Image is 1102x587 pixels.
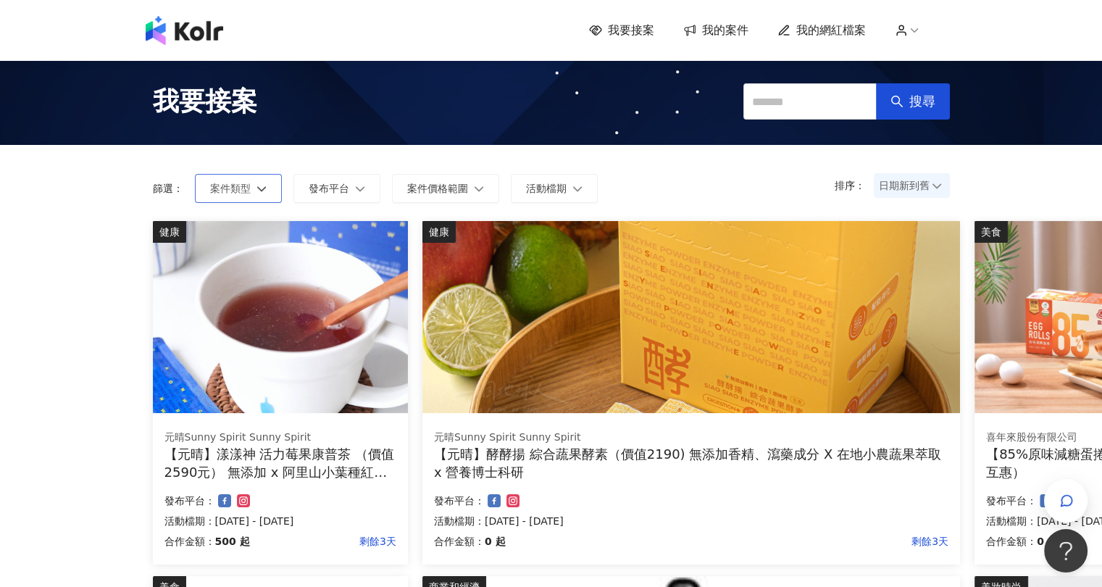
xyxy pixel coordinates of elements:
img: 漾漾神｜活力莓果康普茶沖泡粉 [153,221,408,413]
p: 篩選： [153,183,183,194]
div: 元晴Sunny Spirit Sunny Spirit [434,430,948,445]
p: 合作金額： [434,533,485,550]
span: 我的網紅檔案 [796,22,866,38]
img: logo [146,16,223,45]
span: 發布平台 [309,183,349,194]
a: 我要接案 [589,22,654,38]
p: 活動檔期：[DATE] - [DATE] [434,512,948,530]
span: 我要接案 [608,22,654,38]
p: 排序： [835,180,874,191]
button: 案件類型 [195,174,282,203]
span: 搜尋 [909,93,935,109]
div: 【元晴】漾漾神 活力莓果康普茶 （價值2590元） 無添加 x 阿里山小葉種紅茶 x 多國專利原料 x 營養博士科研 [164,445,396,481]
button: 搜尋 [876,83,950,120]
span: 我要接案 [153,83,257,120]
button: 發布平台 [293,174,380,203]
img: 酵酵揚｜綜合蔬果酵素 [422,221,960,413]
span: 案件類型 [210,183,251,194]
div: 美食 [974,221,1008,243]
p: 發布平台： [164,492,215,509]
iframe: Help Scout Beacon - Open [1044,529,1088,573]
p: 合作金額： [986,533,1037,550]
p: 發布平台： [986,492,1037,509]
a: 我的網紅檔案 [777,22,866,38]
button: 活動檔期 [511,174,598,203]
span: 我的案件 [702,22,748,38]
span: 案件價格範圍 [407,183,468,194]
div: 【元晴】酵酵揚 綜合蔬果酵素（價值2190) 無添加香精、瀉藥成分 X 在地小農蔬果萃取 x 營養博士科研 [434,445,948,481]
p: 發布平台： [434,492,485,509]
div: 健康 [422,221,456,243]
button: 案件價格範圍 [392,174,499,203]
p: 剩餘3天 [250,533,396,550]
p: 合作金額： [164,533,215,550]
a: 我的案件 [683,22,748,38]
p: 0 起 [485,533,506,550]
span: search [890,95,903,108]
div: 健康 [153,221,186,243]
p: 0 起 [1037,533,1058,550]
div: 元晴Sunny Spirit Sunny Spirit [164,430,396,445]
span: 日期新到舊 [879,175,945,196]
p: 活動檔期：[DATE] - [DATE] [164,512,396,530]
p: 500 起 [215,533,250,550]
span: 活動檔期 [526,183,567,194]
p: 剩餘3天 [506,533,948,550]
